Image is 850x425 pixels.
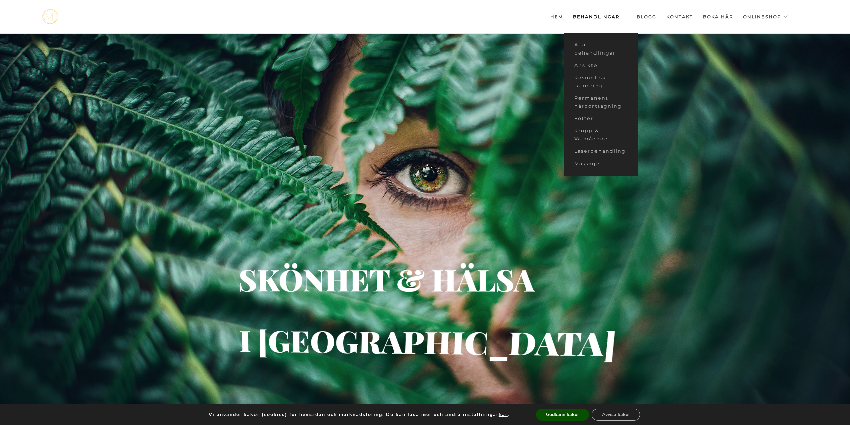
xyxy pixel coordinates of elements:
[239,275,478,283] div: Skönhet & hälsa
[536,409,589,421] button: Godkänn kakor
[42,9,58,24] a: mjstudio mjstudio mjstudio
[564,92,638,112] a: Permanent hårborttagning
[564,39,638,59] a: Alla behandlingar
[592,409,640,421] button: Avvisa kakor
[499,412,508,418] button: här
[564,72,638,92] a: Kosmetisk tatuering
[564,112,638,125] a: Fötter
[564,59,638,72] a: Ansikte
[564,125,638,145] a: Kropp & Välmående
[239,336,350,347] div: i [GEOGRAPHIC_DATA]
[209,412,509,418] p: Vi använder kakor (cookies) för hemsidan och marknadsföring. Du kan läsa mer och ändra inställnin...
[564,145,638,157] a: Laserbehandling
[564,157,638,170] a: Massage
[42,9,58,24] img: mjstudio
